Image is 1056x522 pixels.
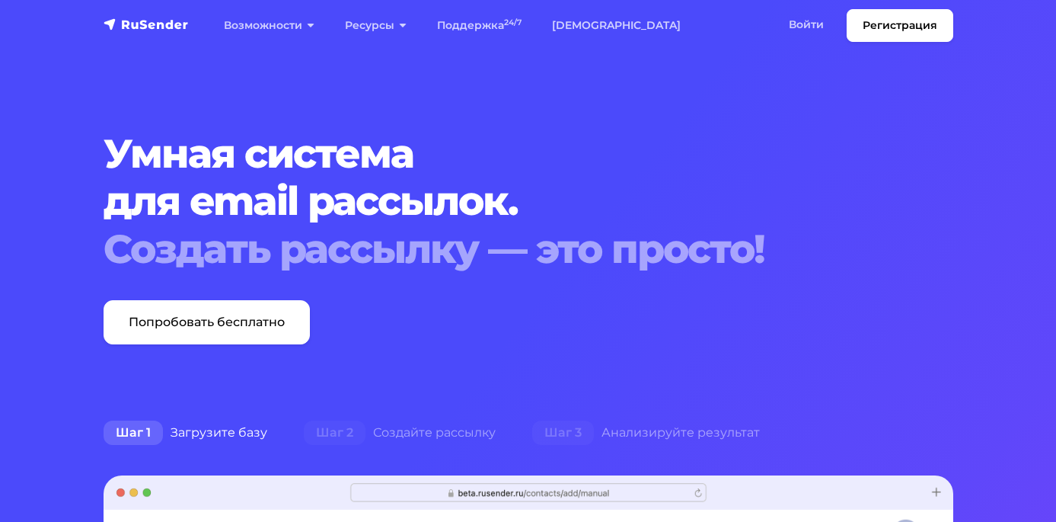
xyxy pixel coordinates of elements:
[422,10,537,41] a: Поддержка24/7
[537,10,696,41] a: [DEMOGRAPHIC_DATA]
[286,418,514,448] div: Создайте рассылку
[85,418,286,448] div: Загрузите базу
[104,226,953,273] div: Создать рассылку — это просто!
[514,418,778,448] div: Анализируйте результат
[504,18,522,27] sup: 24/7
[330,10,422,41] a: Ресурсы
[532,421,594,445] span: Шаг 3
[209,10,330,41] a: Возможности
[774,9,839,40] a: Войти
[104,421,163,445] span: Шаг 1
[104,17,189,32] img: RuSender
[304,421,365,445] span: Шаг 2
[847,9,953,42] a: Регистрация
[104,130,953,273] h1: Умная система для email рассылок.
[104,300,310,344] a: Попробовать бесплатно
